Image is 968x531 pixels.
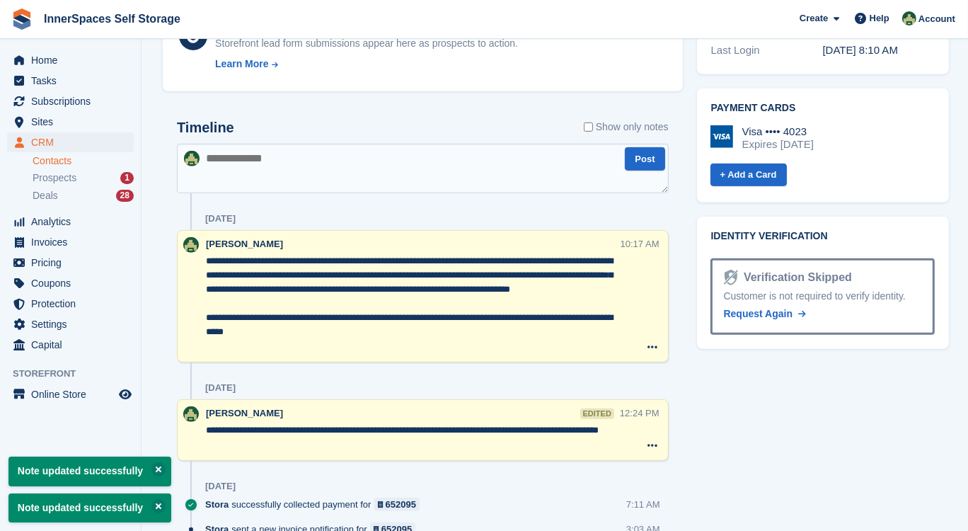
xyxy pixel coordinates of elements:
a: menu [7,112,134,132]
h2: Payment cards [711,103,935,114]
a: Request Again [724,307,806,321]
span: [PERSON_NAME] [206,239,283,249]
img: Paula Amey [184,151,200,166]
div: Learn More [215,57,268,72]
div: Expires [DATE] [742,138,814,151]
img: Visa Logo [710,125,733,148]
input: Show only notes [584,120,593,135]
div: Verification Skipped [738,269,852,286]
a: menu [7,294,134,314]
a: Contacts [33,154,134,168]
span: Deals [33,189,58,202]
span: Account [918,12,955,26]
img: Paula Amey [183,237,199,253]
div: Visa •••• 4023 [742,125,814,138]
span: Help [870,11,889,25]
span: Subscriptions [31,91,116,111]
div: Last Login [711,42,823,59]
div: 7:11 AM [626,498,660,511]
a: menu [7,314,134,334]
span: Settings [31,314,116,334]
img: Paula Amey [902,11,916,25]
span: Prospects [33,171,76,185]
a: Preview store [117,386,134,403]
span: Capital [31,335,116,355]
span: Sites [31,112,116,132]
h2: Timeline [177,120,234,136]
a: menu [7,232,134,252]
span: Pricing [31,253,116,273]
div: Storefront lead form submissions appear here as prospects to action. [215,36,518,51]
time: 2025-03-09 08:10:28 UTC [823,44,898,56]
span: Online Store [31,384,116,404]
div: 1 [120,172,134,184]
span: Tasks [31,71,116,91]
div: 652095 [386,498,416,511]
span: Coupons [31,273,116,293]
a: menu [7,253,134,273]
div: 12:24 PM [620,406,659,420]
a: InnerSpaces Self Storage [38,7,186,30]
a: menu [7,91,134,111]
a: menu [7,71,134,91]
a: Learn More [215,57,518,72]
span: Protection [31,294,116,314]
h2: Identity verification [711,231,935,242]
div: 10:17 AM [621,237,659,251]
div: [DATE] [205,382,236,394]
div: edited [580,409,614,419]
span: CRM [31,132,116,152]
div: successfully collected payment for [205,498,427,511]
a: menu [7,335,134,355]
span: Request Again [724,308,793,319]
span: Stora [205,498,229,511]
span: Create [800,11,828,25]
p: Note updated successfully [8,457,171,486]
div: [DATE] [205,481,236,492]
a: menu [7,273,134,293]
button: Post [625,147,664,171]
a: Prospects 1 [33,171,134,185]
a: menu [7,212,134,232]
a: + Add a Card [710,164,787,187]
img: stora-icon-8386f47178a22dfd0bd8f6a31ec36ba5ce8667c1dd55bd0f319d3a0aa187defe.svg [11,8,33,30]
span: Invoices [31,232,116,252]
img: Identity Verification Ready [724,270,738,285]
label: Show only notes [584,120,669,135]
span: Home [31,50,116,70]
a: menu [7,132,134,152]
div: [DATE] [205,213,236,224]
p: Note updated successfully [8,493,171,523]
a: menu [7,50,134,70]
span: [PERSON_NAME] [206,408,283,418]
a: menu [7,384,134,404]
img: Paula Amey [183,406,199,422]
div: 28 [116,190,134,202]
a: Deals 28 [33,188,134,203]
span: Analytics [31,212,116,232]
span: Storefront [13,367,141,381]
div: Customer is not required to verify identity. [724,289,921,304]
a: 652095 [374,498,420,511]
